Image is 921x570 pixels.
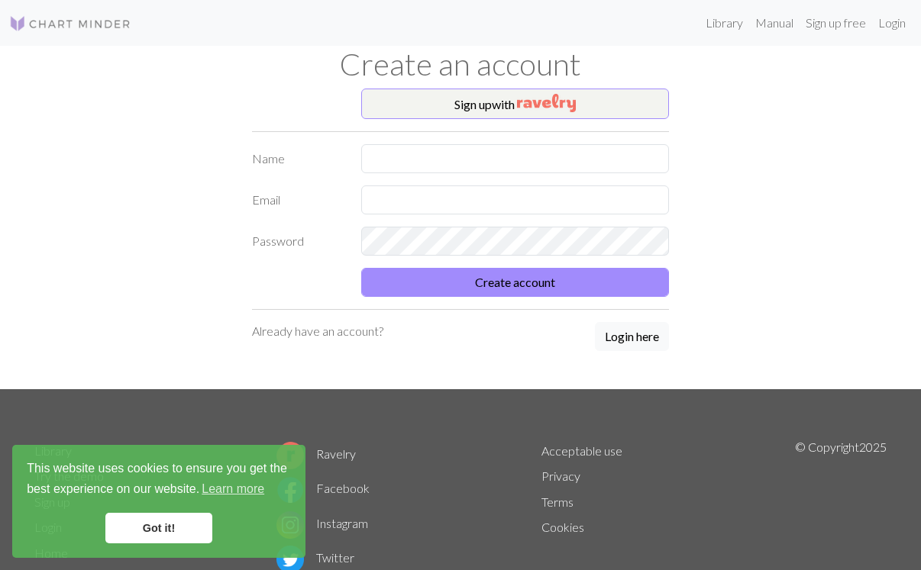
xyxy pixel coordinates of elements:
[872,8,912,38] a: Login
[9,14,131,33] img: Logo
[700,8,749,38] a: Library
[34,443,72,458] a: Library
[276,442,304,469] img: Ravelry logo
[800,8,872,38] a: Sign up free
[541,469,580,483] a: Privacy
[541,520,584,534] a: Cookies
[12,445,305,558] div: cookieconsent
[25,46,896,82] h1: Create an account
[27,459,291,501] span: This website uses cookies to ensure you get the best experience on our website.
[276,481,370,495] a: Facebook
[243,144,352,173] label: Name
[243,227,352,256] label: Password
[276,516,368,530] a: Instagram
[361,268,670,297] button: Create account
[517,94,576,112] img: Ravelry
[199,478,267,501] a: learn more about cookies
[276,446,356,461] a: Ravelry
[595,322,669,353] a: Login here
[243,185,352,214] label: Email
[541,443,622,458] a: Acceptable use
[34,546,68,560] a: Home
[105,513,212,543] a: dismiss cookie message
[361,89,670,119] button: Sign upwith
[749,8,800,38] a: Manual
[541,494,574,509] a: Terms
[276,550,354,565] a: Twitter
[252,322,383,340] p: Already have an account?
[595,322,669,351] button: Login here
